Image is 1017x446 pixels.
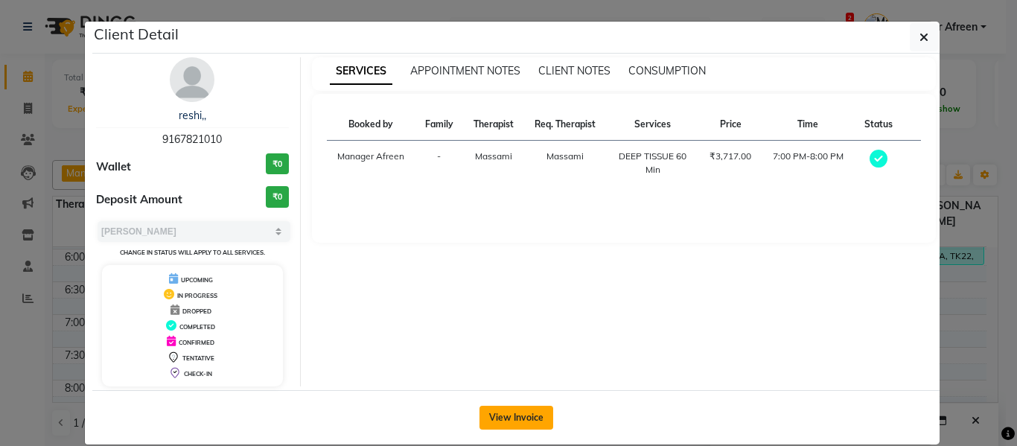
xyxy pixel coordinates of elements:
span: CLIENT NOTES [538,64,610,77]
small: Change in status will apply to all services. [120,249,265,256]
th: Status [854,109,902,141]
span: IN PROGRESS [177,292,217,299]
span: Deposit Amount [96,191,182,208]
span: CHECK-IN [184,370,212,377]
th: Booked by [327,109,415,141]
button: View Invoice [479,406,553,430]
span: UPCOMING [181,276,213,284]
span: DROPPED [182,308,211,315]
td: 7:00 PM-8:00 PM [762,141,854,186]
div: ₹3,717.00 [708,150,753,163]
th: Therapist [463,109,523,141]
span: SERVICES [330,58,392,85]
th: Time [762,109,854,141]
th: Price [699,109,762,141]
h3: ₹0 [266,153,289,175]
th: Req. Therapist [524,109,607,141]
td: - [415,141,463,186]
a: reshi,, [179,109,206,122]
span: CONSUMPTION [628,64,706,77]
span: COMPLETED [179,323,215,331]
span: Massami [475,150,512,162]
h3: ₹0 [266,186,289,208]
h5: Client Detail [94,23,179,45]
div: DEEP TISSUE 60 Min [615,150,690,176]
td: Manager Afreen [327,141,415,186]
th: Services [606,109,699,141]
span: CONFIRMED [179,339,214,346]
span: Wallet [96,159,131,176]
span: TENTATIVE [182,354,214,362]
span: APPOINTMENT NOTES [410,64,520,77]
img: avatar [170,57,214,102]
th: Family [415,109,463,141]
span: Massami [546,150,584,162]
span: 9167821010 [162,133,222,146]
